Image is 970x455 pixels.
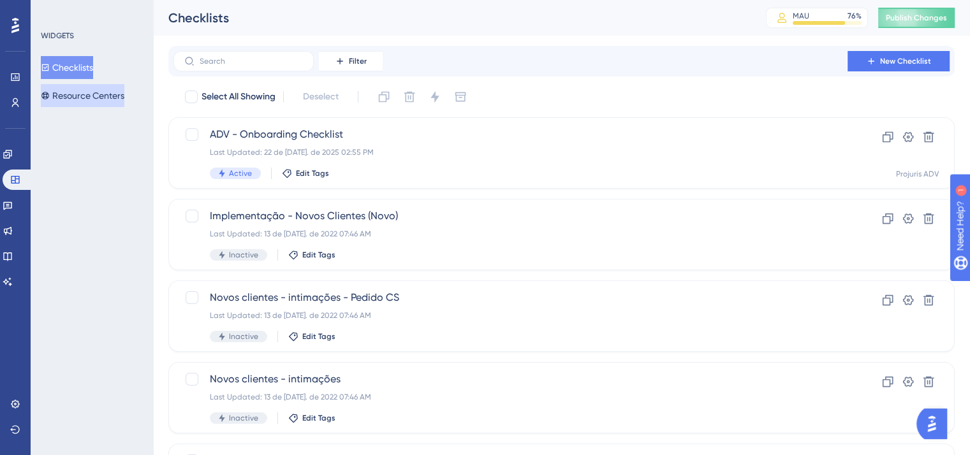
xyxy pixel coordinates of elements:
[229,413,258,423] span: Inactive
[288,331,335,342] button: Edit Tags
[878,8,955,28] button: Publish Changes
[848,11,862,21] div: 76 %
[848,51,950,71] button: New Checklist
[210,229,811,239] div: Last Updated: 13 de [DATE]. de 2022 07:46 AM
[319,51,383,71] button: Filter
[210,208,811,224] span: Implementação - Novos Clientes (Novo)
[288,413,335,423] button: Edit Tags
[896,169,939,179] div: Projuris ADV
[210,290,811,305] span: Novos clientes - intimações - Pedido CS
[41,84,124,107] button: Resource Centers
[291,85,350,108] button: Deselect
[288,250,335,260] button: Edit Tags
[916,405,955,443] iframe: UserGuiding AI Assistant Launcher
[302,413,335,423] span: Edit Tags
[168,9,734,27] div: Checklists
[303,89,339,105] span: Deselect
[210,372,811,387] span: Novos clientes - intimações
[349,56,367,66] span: Filter
[793,11,809,21] div: MAU
[202,89,276,105] span: Select All Showing
[210,310,811,321] div: Last Updated: 13 de [DATE]. de 2022 07:46 AM
[30,3,80,18] span: Need Help?
[282,168,329,178] button: Edit Tags
[229,168,252,178] span: Active
[210,147,811,157] div: Last Updated: 22 de [DATE]. de 2025 02:55 PM
[89,6,92,17] div: 1
[229,250,258,260] span: Inactive
[41,56,93,79] button: Checklists
[210,127,811,142] span: ADV - Onboarding Checklist
[886,13,947,23] span: Publish Changes
[41,31,74,41] div: WIDGETS
[200,57,303,66] input: Search
[229,331,258,342] span: Inactive
[210,392,811,402] div: Last Updated: 13 de [DATE]. de 2022 07:46 AM
[296,168,329,178] span: Edit Tags
[880,56,931,66] span: New Checklist
[302,331,335,342] span: Edit Tags
[302,250,335,260] span: Edit Tags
